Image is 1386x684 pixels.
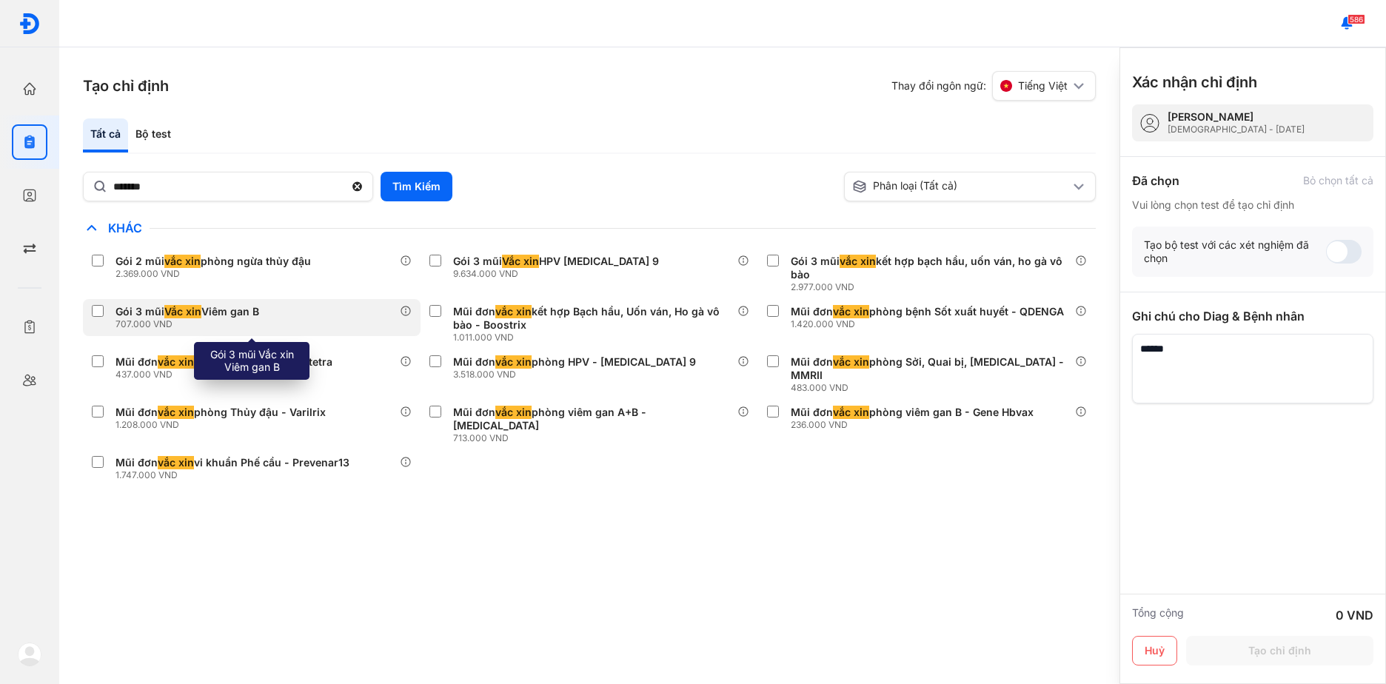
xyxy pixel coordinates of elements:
[891,71,1096,101] div: Thay đổi ngôn ngữ:
[1132,172,1179,190] div: Đã chọn
[833,305,869,318] span: vắc xin
[164,305,201,318] span: Vắc xin
[502,255,539,268] span: Vắc xin
[791,406,1034,419] div: Mũi đơn phòng viêm gan B - Gene Hbvax
[791,318,1070,330] div: 1.420.000 VND
[115,305,259,318] div: Gói 3 mũi Viêm gan B
[495,406,532,419] span: vắc xin
[115,369,338,380] div: 437.000 VND
[164,255,201,268] span: vắc xin
[1336,606,1373,624] div: 0 VND
[791,419,1039,431] div: 236.000 VND
[83,76,169,96] h3: Tạo chỉ định
[840,255,876,268] span: vắc xin
[83,118,128,152] div: Tất cả
[453,255,659,268] div: Gói 3 mũi HPV [MEDICAL_DATA] 9
[115,268,317,280] div: 2.369.000 VND
[115,419,332,431] div: 1.208.000 VND
[453,305,731,332] div: Mũi đơn kết hợp Bạch hầu, Uốn ván, Ho gà vô bào - Boostrix
[381,172,452,201] button: Tìm Kiếm
[158,456,194,469] span: vắc xin
[833,406,869,419] span: vắc xin
[1132,307,1373,325] div: Ghi chú cho Diag & Bệnh nhân
[1186,636,1373,665] button: Tạo chỉ định
[19,13,41,35] img: logo
[791,382,1075,394] div: 483.000 VND
[115,318,265,330] div: 707.000 VND
[128,118,178,152] div: Bộ test
[453,268,665,280] div: 9.634.000 VND
[1132,606,1184,624] div: Tổng cộng
[453,355,696,369] div: Mũi đơn phòng HPV - [MEDICAL_DATA] 9
[791,281,1075,293] div: 2.977.000 VND
[791,355,1069,382] div: Mũi đơn phòng Sởi, Quai bị, [MEDICAL_DATA] - MMRII
[1132,636,1177,665] button: Huỷ
[453,369,702,380] div: 3.518.000 VND
[115,406,326,419] div: Mũi đơn phòng Thủy đậu - Varilrix
[158,355,194,369] span: vắc xin
[1018,79,1068,93] span: Tiếng Việt
[115,469,355,481] div: 1.747.000 VND
[1168,110,1305,124] div: [PERSON_NAME]
[1132,198,1373,212] div: Vui lòng chọn test để tạo chỉ định
[453,332,737,343] div: 1.011.000 VND
[791,255,1069,281] div: Gói 3 mũi kết hợp bạch hầu, uốn ván, ho gà vô bào
[1132,72,1257,93] h3: Xác nhận chỉ định
[1303,174,1373,187] div: Bỏ chọn tất cả
[158,406,194,419] span: vắc xin
[453,432,737,444] div: 713.000 VND
[115,456,349,469] div: Mũi đơn vi khuẩn Phế cầu - Prevenar13
[115,255,311,268] div: Gói 2 mũi phòng ngừa thủy đậu
[101,221,150,235] span: Khác
[495,355,532,369] span: vắc xin
[115,355,332,369] div: Mũi đơn phòng Cúm - Influvax tetra
[1347,14,1365,24] span: 586
[852,179,1070,194] div: Phân loại (Tất cả)
[791,305,1064,318] div: Mũi đơn phòng bệnh Sốt xuất huyết - QDENGA
[1144,238,1326,265] div: Tạo bộ test với các xét nghiệm đã chọn
[18,643,41,666] img: logo
[1168,124,1305,135] div: [DEMOGRAPHIC_DATA] - [DATE]
[495,305,532,318] span: vắc xin
[833,355,869,369] span: vắc xin
[453,406,731,432] div: Mũi đơn phòng viêm gan A+B - [MEDICAL_DATA]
